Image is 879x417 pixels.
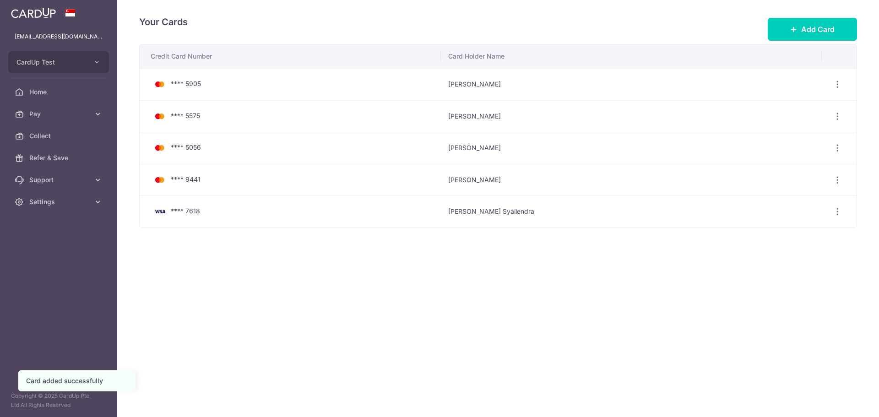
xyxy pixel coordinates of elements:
[8,51,109,73] button: CardUp Test
[441,164,822,196] td: [PERSON_NAME]
[29,153,90,162] span: Refer & Save
[29,109,90,119] span: Pay
[11,7,56,18] img: CardUp
[29,175,90,184] span: Support
[29,87,90,97] span: Home
[441,132,822,164] td: [PERSON_NAME]
[768,18,857,41] button: Add Card
[16,58,84,67] span: CardUp Test
[151,174,169,185] img: Bank Card
[801,24,835,35] span: Add Card
[26,376,128,385] div: Card added successfully
[151,206,169,217] img: Bank Card
[15,32,103,41] p: [EMAIL_ADDRESS][DOMAIN_NAME]
[151,142,169,153] img: Bank Card
[29,131,90,141] span: Collect
[151,111,169,122] img: Bank Card
[140,44,441,68] th: Credit Card Number
[441,195,822,227] td: [PERSON_NAME] Syailendra
[151,79,169,90] img: Bank Card
[441,100,822,132] td: [PERSON_NAME]
[29,197,90,206] span: Settings
[441,44,822,68] th: Card Holder Name
[441,68,822,100] td: [PERSON_NAME]
[139,15,188,29] h4: Your Cards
